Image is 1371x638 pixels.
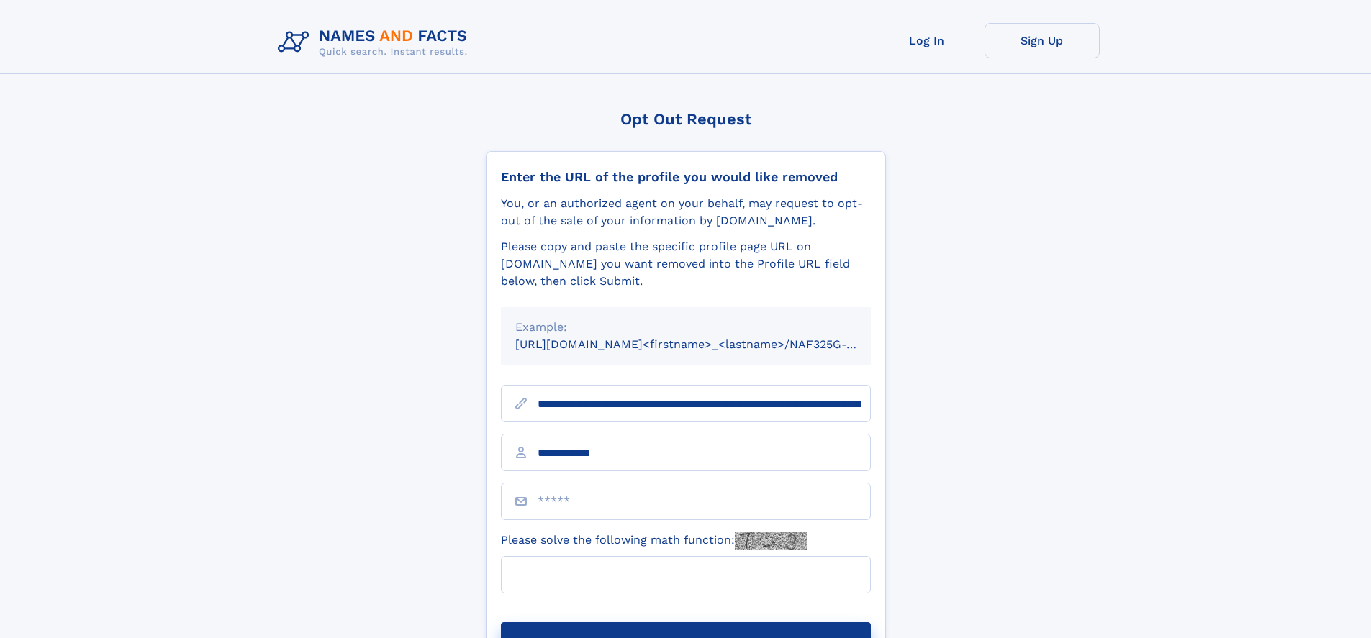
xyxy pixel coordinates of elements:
small: [URL][DOMAIN_NAME]<firstname>_<lastname>/NAF325G-xxxxxxxx [515,337,898,351]
label: Please solve the following math function: [501,532,807,550]
img: Logo Names and Facts [272,23,479,62]
div: Example: [515,319,856,336]
a: Log In [869,23,985,58]
div: You, or an authorized agent on your behalf, may request to opt-out of the sale of your informatio... [501,195,871,229]
a: Sign Up [985,23,1100,58]
div: Enter the URL of the profile you would like removed [501,169,871,185]
div: Please copy and paste the specific profile page URL on [DOMAIN_NAME] you want removed into the Pr... [501,238,871,290]
div: Opt Out Request [486,110,886,128]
